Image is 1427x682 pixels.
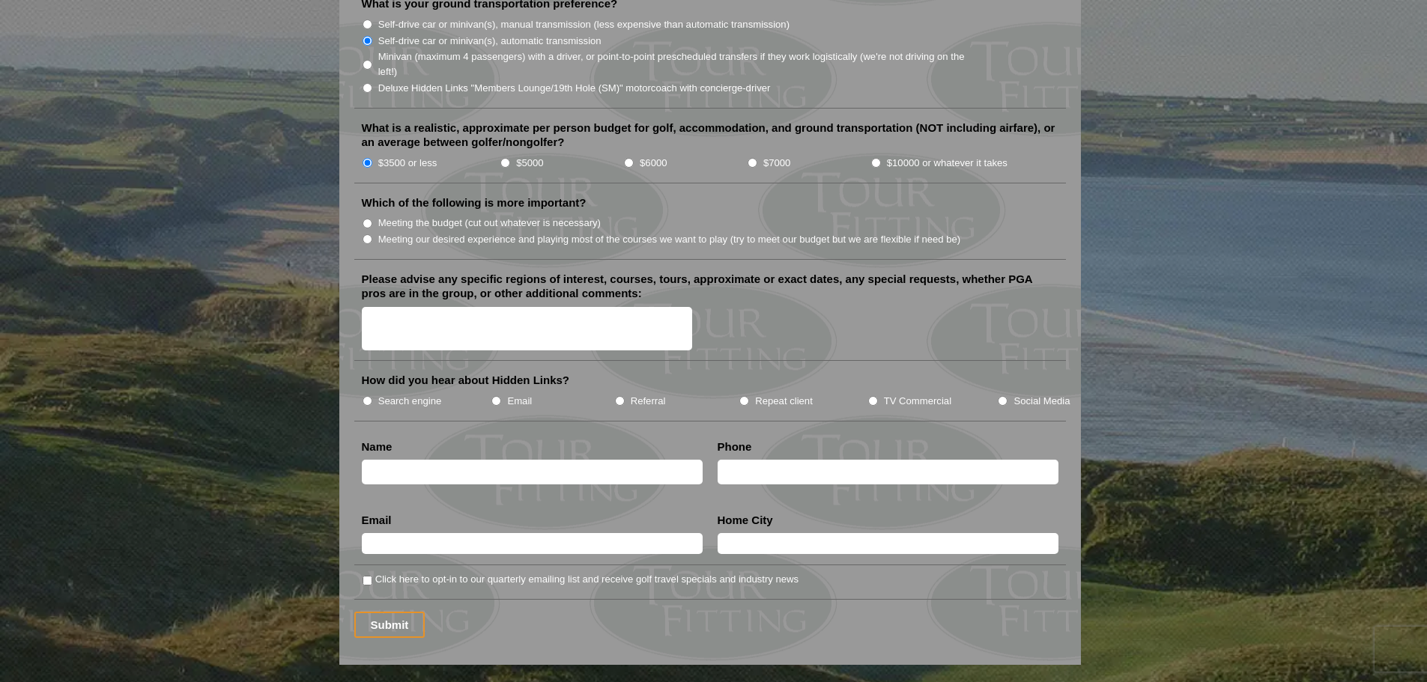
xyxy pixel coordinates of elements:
[507,394,532,409] label: Email
[718,513,773,528] label: Home City
[378,394,442,409] label: Search engine
[378,232,961,247] label: Meeting our desired experience and playing most of the courses we want to play (try to meet our b...
[763,156,790,171] label: $7000
[362,121,1058,150] label: What is a realistic, approximate per person budget for golf, accommodation, and ground transporta...
[378,81,771,96] label: Deluxe Hidden Links "Members Lounge/19th Hole (SM)" motorcoach with concierge-driver
[378,216,601,231] label: Meeting the budget (cut out whatever is necessary)
[354,612,425,638] input: Submit
[631,394,666,409] label: Referral
[375,572,799,587] label: Click here to opt-in to our quarterly emailing list and receive golf travel specials and industry...
[884,394,951,409] label: TV Commercial
[378,156,437,171] label: $3500 or less
[378,49,981,79] label: Minivan (maximum 4 passengers) with a driver, or point-to-point prescheduled transfers if they wo...
[362,373,570,388] label: How did you hear about Hidden Links?
[362,195,587,210] label: Which of the following is more important?
[755,394,813,409] label: Repeat client
[362,272,1058,301] label: Please advise any specific regions of interest, courses, tours, approximate or exact dates, any s...
[1014,394,1070,409] label: Social Media
[640,156,667,171] label: $6000
[378,17,790,32] label: Self-drive car or minivan(s), manual transmission (less expensive than automatic transmission)
[362,439,393,454] label: Name
[378,34,602,49] label: Self-drive car or minivan(s), automatic transmission
[718,439,752,454] label: Phone
[516,156,543,171] label: $5000
[887,156,1008,171] label: $10000 or whatever it takes
[362,513,392,528] label: Email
